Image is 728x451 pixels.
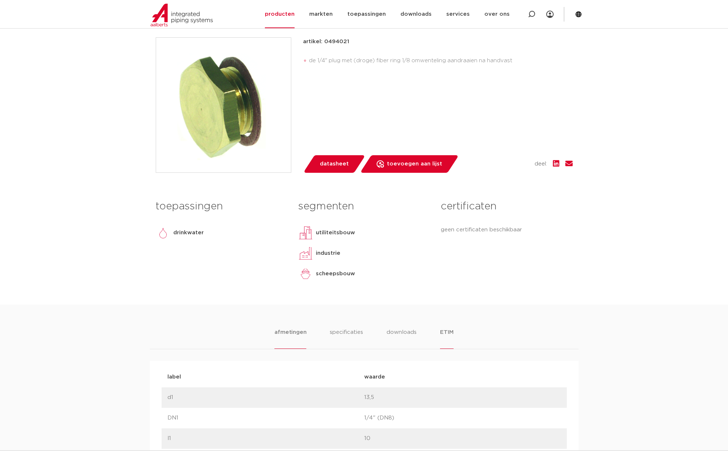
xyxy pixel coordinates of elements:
[364,414,561,422] p: 1/4" (DN8)
[316,228,355,237] p: utiliteitsbouw
[298,246,313,261] img: industrie
[156,225,170,240] img: drinkwater
[298,266,313,281] img: scheepsbouw
[298,225,313,240] img: utiliteitsbouw
[535,160,547,168] span: deel:
[303,37,349,46] p: artikel: 0494021
[167,434,364,443] p: l1
[316,249,340,258] p: industrie
[330,328,363,349] li: specificaties
[316,269,355,278] p: scheepsbouw
[167,373,364,381] p: label
[298,199,430,214] h3: segmenten
[167,393,364,402] p: d1
[364,434,561,443] p: 10
[309,55,573,67] li: de 1/4" plug met (droge) fiber ring 1/8 omwenteling aandraaien na handvast
[303,155,365,173] a: datasheet
[387,328,417,349] li: downloads
[364,393,561,402] p: 13,5
[156,199,287,214] h3: toepassingen
[441,225,572,234] p: geen certificaten beschikbaar
[320,158,349,170] span: datasheet
[274,328,306,349] li: afmetingen
[156,38,291,172] img: Product Image for VSH plug met fiberring M G1/4"
[173,228,204,237] p: drinkwater
[167,414,364,422] p: DN1
[364,373,561,381] p: waarde
[387,158,442,170] span: toevoegen aan lijst
[441,199,572,214] h3: certificaten
[440,328,453,349] li: ETIM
